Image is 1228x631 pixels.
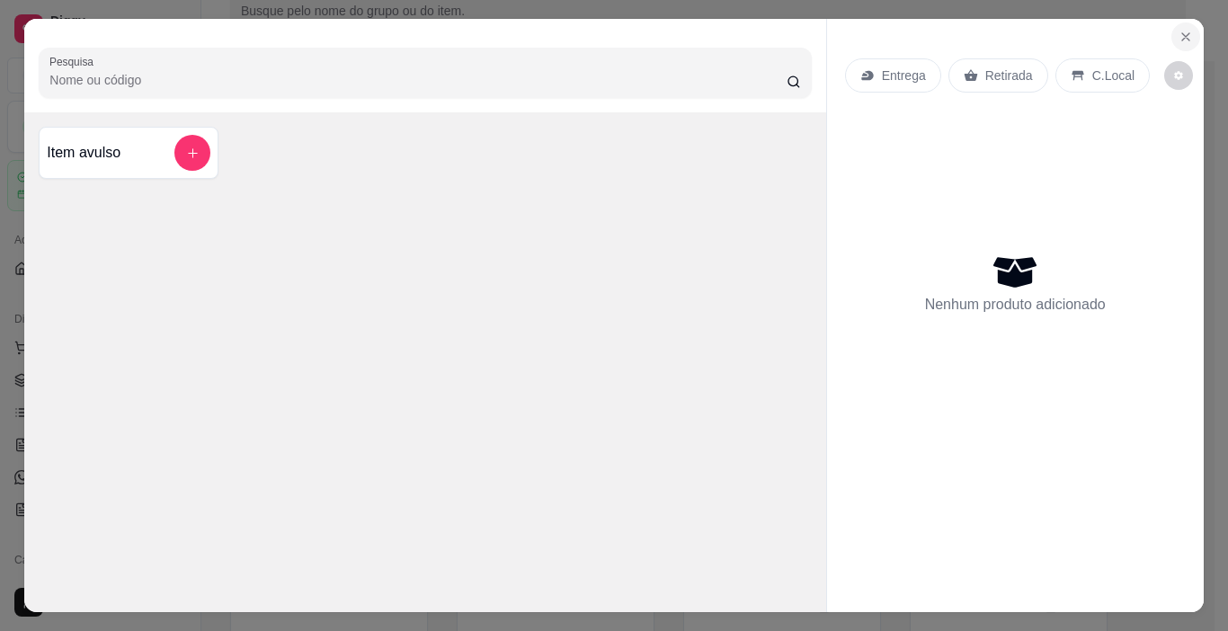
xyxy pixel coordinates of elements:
[925,294,1106,315] p: Nenhum produto adicionado
[882,67,926,84] p: Entrega
[174,135,210,171] button: add-separate-item
[985,67,1033,84] p: Retirada
[49,71,787,89] input: Pesquisa
[1164,61,1193,90] button: decrease-product-quantity
[47,142,120,164] h4: Item avulso
[1171,22,1200,51] button: Close
[49,54,100,69] label: Pesquisa
[1092,67,1135,84] p: C.Local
